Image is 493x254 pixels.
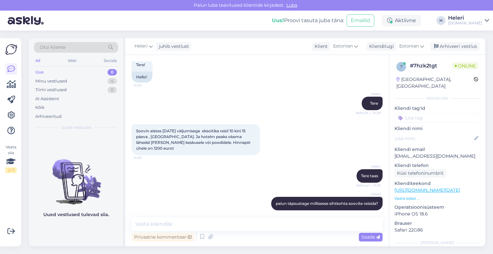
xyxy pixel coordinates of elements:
[361,173,378,178] span: Tere taas
[272,17,284,23] b: Uus!
[156,43,189,50] div: juhib vestlust
[333,43,353,50] span: Estonian
[394,125,480,132] p: Kliendi nimi
[370,101,378,106] span: Tere
[29,148,123,206] img: No chats
[132,72,152,83] div: Hello!
[35,78,67,84] div: Minu vestlused
[108,69,117,75] div: 0
[394,162,480,169] p: Kliendi telefon
[356,110,381,115] span: Nähtud ✓ 14:29
[448,15,482,21] div: Heleri
[284,2,299,8] span: Luba
[312,43,328,50] div: Klient
[108,78,117,84] div: 4
[357,92,381,96] span: Heleri
[347,14,374,27] button: Emailid
[5,144,17,173] div: Vaata siia
[132,233,194,241] div: Privaatne kommentaar
[394,187,460,193] a: [URL][DOMAIN_NAME][DATE]
[35,69,44,75] div: Uus
[134,43,148,50] span: Heleri
[357,192,381,197] span: Heleri
[66,57,78,65] div: Web
[400,64,402,69] span: 7
[136,128,252,151] span: Soovin alates [DATE] vàljumisega eksoitika reisi! 10 kini 15 pàeva , [GEOGRAPHIC_DATA]. Ja hotelm...
[452,62,478,69] span: Online
[448,15,489,26] a: Heleri[DOMAIN_NAME]
[5,43,17,56] img: Askly Logo
[272,17,344,24] div: Proovi tasuta juba täna:
[134,155,158,160] span: 14:30
[361,234,380,240] span: Saada
[394,95,480,101] div: Kliendi info
[382,15,421,26] div: Aktiivne
[35,87,67,93] div: Tiimi vestlused
[43,211,109,218] p: Uued vestlused tulevad siia.
[357,164,381,169] span: Heleri
[394,227,480,233] p: Safari 22G86
[35,96,59,102] div: AI Assistent
[394,113,480,123] input: Lisa tag
[134,83,158,88] span: 14:25
[448,21,482,26] div: [DOMAIN_NAME]
[396,76,474,90] div: [GEOGRAPHIC_DATA], [GEOGRAPHIC_DATA]
[35,104,45,111] div: Kõik
[356,183,381,188] span: Nähtud ✓ 14:31
[394,169,446,178] div: Küsi telefoninumbrit
[40,44,65,51] span: Otsi kliente
[394,211,480,217] p: iPhone OS 18.6
[102,57,118,65] div: Socials
[356,211,381,215] span: Nähtud ✓ 14:32
[394,240,480,246] div: [PERSON_NAME]
[394,146,480,153] p: Kliendi email
[5,167,17,173] div: 2 / 3
[395,135,473,142] input: Lisa nimi
[399,43,419,50] span: Estonian
[276,201,378,206] span: palun täpsustage millisesse sihtkohta soovite reisida?
[394,204,480,211] p: Operatsioonisüsteem
[394,180,480,187] p: Klienditeekond
[34,57,41,65] div: All
[410,62,452,70] div: # 7hzk2tgt
[61,125,91,130] span: Uued vestlused
[35,113,62,120] div: Arhiveeritud
[430,42,480,51] div: Arhiveeri vestlus
[367,43,394,50] div: Klienditugi
[394,153,480,160] p: [EMAIL_ADDRESS][DOMAIN_NAME]
[136,62,145,67] span: Tere!
[437,16,445,25] div: H
[108,87,117,93] div: 0
[394,196,480,201] p: Vaata edasi ...
[394,105,480,112] p: Kliendi tag'id
[394,220,480,227] p: Brauser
